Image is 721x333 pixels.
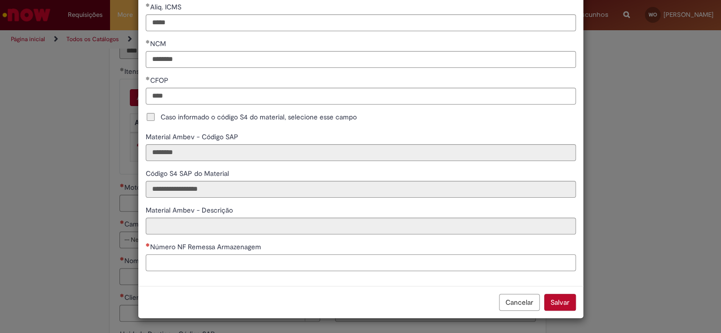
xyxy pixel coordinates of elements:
span: CFOP [150,76,170,85]
input: Material Ambev - Código SAP [146,144,576,161]
input: Código S4 SAP do Material [146,181,576,198]
span: Obrigatório Preenchido [146,40,150,44]
span: Somente leitura - Material Ambev - Descrição [146,206,235,215]
span: Somente leitura - Material Ambev - Código SAP [146,132,240,141]
span: Caso informado o código S4 do material, selecione esse campo [161,112,357,122]
span: Necessários [146,243,150,247]
button: Salvar [544,294,576,311]
span: Aliq. ICMS [150,2,183,11]
input: NCM [146,51,576,68]
input: Material Ambev - Descrição [146,218,576,234]
button: Cancelar [499,294,540,311]
span: Somente leitura - Código S4 SAP do Material [146,169,231,178]
input: Aliq. ICMS [146,14,576,31]
input: CFOP [146,88,576,105]
span: Obrigatório Preenchido [146,76,150,80]
label: Somente leitura - Material Ambev - Código SAP [146,132,240,142]
input: Número NF Remessa Armazenagem [146,254,576,271]
span: Número NF Remessa Armazenagem [150,242,263,251]
span: Obrigatório Preenchido [146,3,150,7]
label: Somente leitura - Material Ambev - Descrição [146,205,235,215]
span: NCM [150,39,168,48]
